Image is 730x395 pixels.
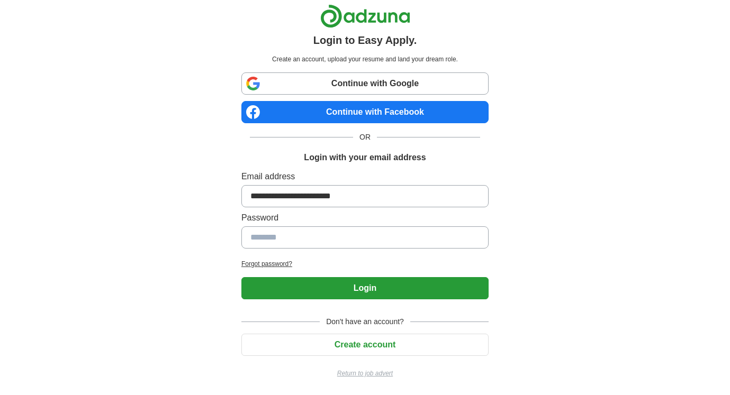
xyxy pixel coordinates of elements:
button: Create account [241,334,489,356]
a: Continue with Facebook [241,101,489,123]
a: Create account [241,340,489,349]
p: Create an account, upload your resume and land your dream role. [244,54,486,64]
label: Password [241,212,489,224]
a: Return to job advert [241,369,489,378]
h1: Login with your email address [304,151,426,164]
img: Adzuna logo [320,4,410,28]
h1: Login to Easy Apply. [313,32,417,48]
label: Email address [241,170,489,183]
span: OR [353,132,377,143]
button: Login [241,277,489,299]
a: Forgot password? [241,259,489,269]
a: Continue with Google [241,72,489,95]
span: Don't have an account? [320,316,410,327]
